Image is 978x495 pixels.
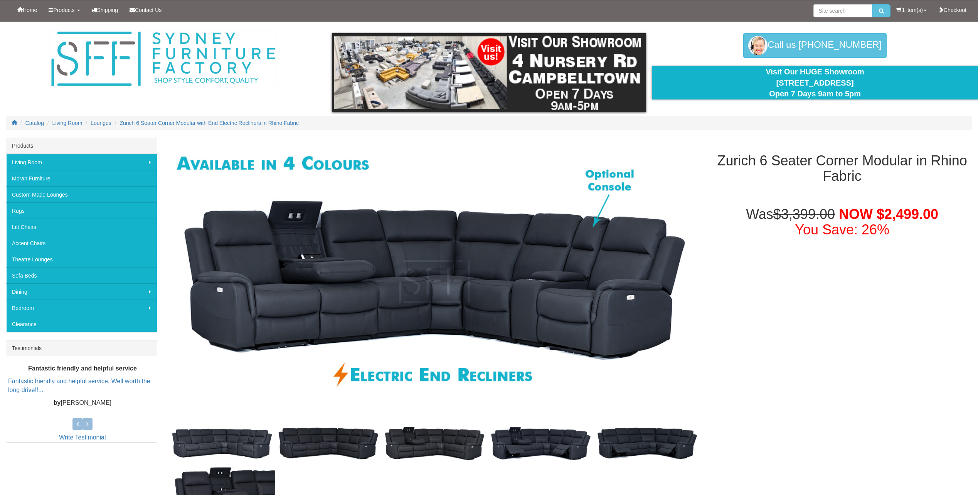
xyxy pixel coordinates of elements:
span: Shipping [97,7,118,13]
img: showroom.gif [332,33,646,112]
div: Testimonials [6,340,157,356]
font: You Save: 26% [795,222,889,237]
a: Catalog [25,120,44,126]
h1: Zurich 6 Seater Corner Modular in Rhino Fabric [712,153,972,184]
a: 1 item(s) [890,0,932,20]
b: Fantastic friendly and helpful service [28,365,137,372]
img: Sydney Furniture Factory [47,29,279,89]
a: Clearance [6,316,157,332]
a: Products [43,0,86,20]
a: Custom Made Lounges [6,186,157,202]
a: Living Room [6,154,157,170]
a: Dining [6,283,157,300]
a: Theatre Lounges [6,251,157,267]
span: NOW $2,499.00 [839,206,938,222]
a: Living Room [52,120,82,126]
a: Accent Chairs [6,235,157,251]
span: Products [53,7,74,13]
a: Contact Us [124,0,167,20]
span: Contact Us [135,7,162,13]
div: Visit Our HUGE Showroom [STREET_ADDRESS] Open 7 Days 9am to 5pm [658,66,972,99]
h1: Was [712,207,972,237]
a: Write Testimonial [59,434,106,441]
a: Moran Furniture [6,170,157,186]
div: Products [6,138,157,154]
a: Fantastic friendly and helpful service. Well worth the long drive!!... [8,378,150,393]
span: Home [23,7,37,13]
a: Shipping [86,0,124,20]
p: [PERSON_NAME] [8,399,157,407]
input: Site search [813,4,872,17]
a: Rugs [6,202,157,219]
a: Home [12,0,43,20]
a: Lounges [91,120,111,126]
a: Zurich 6 Seater Corner Modular with End Electric Recliners in Rhino Fabric [120,120,299,126]
a: Bedroom [6,300,157,316]
a: Checkout [933,0,972,20]
a: Lift Chairs [6,219,157,235]
del: $3,399.00 [773,206,835,222]
b: by [54,399,61,406]
a: Sofa Beds [6,267,157,283]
